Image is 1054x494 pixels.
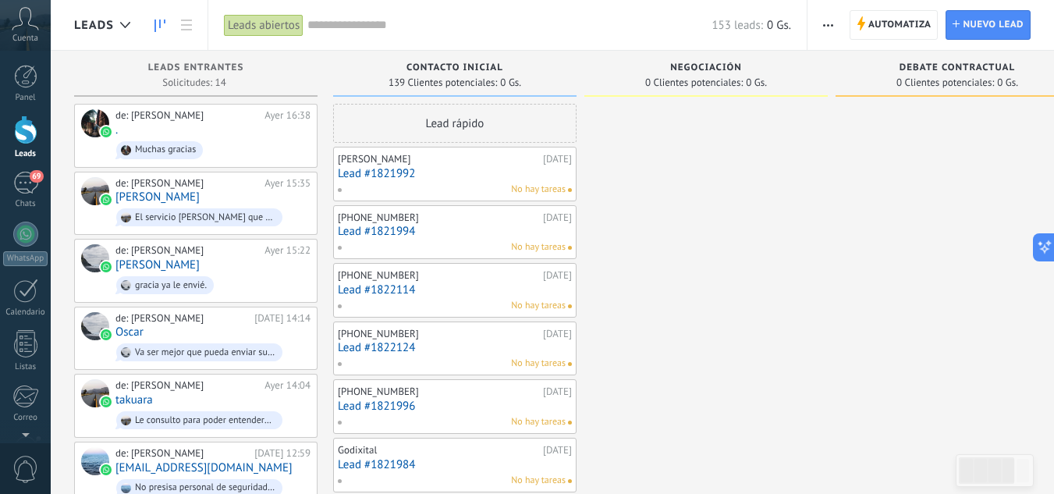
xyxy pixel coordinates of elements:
[338,225,572,238] a: Lead #1821994
[592,62,820,76] div: Negociación
[868,11,932,39] span: Automatiza
[511,415,566,429] span: No hay tareas
[74,18,114,33] span: Leads
[850,10,939,40] a: Automatiza
[101,464,112,475] img: waba.svg
[568,188,572,192] span: No hay nada asignado
[568,246,572,250] span: No hay nada asignado
[173,10,200,41] a: Lista
[30,170,43,183] span: 69
[767,18,791,33] span: 0 Gs.
[115,393,153,407] a: takuara
[338,341,572,354] a: Lead #1822124
[115,258,200,272] a: [PERSON_NAME]
[135,415,275,426] div: Le consulto para poder entendernos mejor, ud esta interesado en contratar nuestro servicio [PERSO...
[12,34,38,44] span: Cuenta
[900,62,1015,73] span: Debate contractual
[712,18,763,33] span: 153 leads:
[670,62,742,73] span: Negociación
[264,244,311,257] div: Ayer 15:22
[511,183,566,197] span: No hay tareas
[3,149,48,159] div: Leads
[115,447,249,460] div: de: [PERSON_NAME]
[264,109,311,122] div: Ayer 16:38
[3,307,48,318] div: Calendario
[115,109,259,122] div: de: [PERSON_NAME]
[338,167,572,180] a: Lead #1821992
[162,78,225,87] span: Solicitudes: 14
[81,447,109,475] div: Paredesaurelio@gmail.com
[115,123,118,137] a: .
[115,461,293,474] a: [EMAIL_ADDRESS][DOMAIN_NAME]
[115,379,259,392] div: de: [PERSON_NAME]
[101,194,112,205] img: waba.svg
[896,78,994,87] span: 0 Clientes potenciales:
[543,444,572,457] div: [DATE]
[101,261,112,272] img: waba.svg
[81,109,109,137] div: .
[254,312,311,325] div: [DATE] 14:14
[406,62,503,73] span: Contacto inicial
[333,104,577,143] div: Lead rápido
[254,447,311,460] div: [DATE] 12:59
[135,144,196,155] div: Muchas gracias
[115,244,259,257] div: de: [PERSON_NAME]
[817,10,839,40] button: Más
[101,396,112,407] img: waba.svg
[568,304,572,308] span: No hay nada asignado
[82,62,310,76] div: Leads Entrantes
[341,62,569,76] div: Contacto inicial
[543,269,572,282] div: [DATE]
[946,10,1031,40] a: Nuevo lead
[645,78,743,87] span: 0 Clientes potenciales:
[511,299,566,313] span: No hay tareas
[81,379,109,407] div: takuara
[81,312,109,340] div: Oscar
[543,211,572,224] div: [DATE]
[148,62,244,73] span: Leads Entrantes
[338,386,539,398] div: [PHONE_NUMBER]
[81,177,109,205] div: Dahiana
[3,413,48,423] div: Correo
[543,386,572,398] div: [DATE]
[511,240,566,254] span: No hay tareas
[543,328,572,340] div: [DATE]
[511,474,566,488] span: No hay tareas
[568,479,572,483] span: No hay nada asignado
[147,10,173,41] a: Leads
[101,329,112,340] img: waba.svg
[101,126,112,137] img: waba.svg
[500,78,521,87] span: 0 Gs.
[264,379,311,392] div: Ayer 14:04
[3,93,48,103] div: Panel
[338,400,572,413] a: Lead #1821996
[568,421,572,425] span: No hay nada asignado
[338,283,572,297] a: Lead #1822114
[746,78,767,87] span: 0 Gs.
[115,325,144,339] a: Oscar
[3,362,48,372] div: Listas
[963,11,1024,39] span: Nuevo lead
[115,190,200,204] a: [PERSON_NAME]
[568,362,572,366] span: No hay nada asignado
[135,212,275,223] div: El servicio [PERSON_NAME] que quiere contratar seria para su residencia, empresa o evento?
[135,482,275,493] div: No presisa personal de seguridad o prevención
[338,444,539,457] div: Godixital
[135,347,275,358] div: Va ser mejor que pueda enviar su CV al 0972641444, por orden le estaran contactando en la brevedad
[115,312,249,325] div: de: [PERSON_NAME]
[338,269,539,282] div: [PHONE_NUMBER]
[135,280,207,291] div: gracia ya le envié.
[389,78,497,87] span: 139 Clientes potenciales:
[338,211,539,224] div: [PHONE_NUMBER]
[543,153,572,165] div: [DATE]
[3,199,48,209] div: Chats
[338,153,539,165] div: [PERSON_NAME]
[264,177,311,190] div: Ayer 15:35
[511,357,566,371] span: No hay tareas
[115,177,259,190] div: de: [PERSON_NAME]
[338,458,572,471] a: Lead #1821984
[81,244,109,272] div: jonni centurion
[997,78,1018,87] span: 0 Gs.
[224,14,303,37] div: Leads abiertos
[338,328,539,340] div: [PHONE_NUMBER]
